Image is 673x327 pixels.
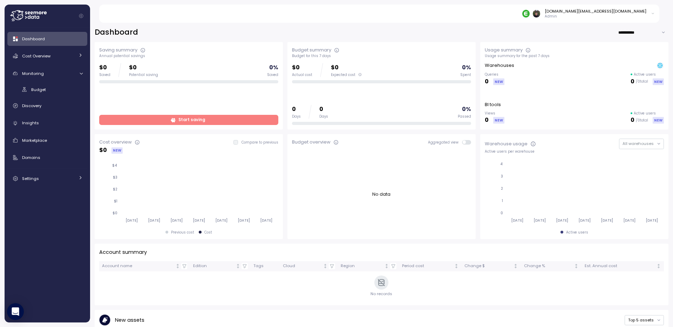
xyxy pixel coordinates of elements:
[574,264,579,269] div: Not sorted
[113,211,117,215] tspan: $0
[485,54,664,58] div: Usage summary for the past 7 days
[7,151,87,165] a: Domains
[269,63,278,72] p: 0 %
[341,263,383,269] div: Region
[634,111,656,116] p: Active users
[462,63,471,72] p: 0 %
[193,263,235,269] div: Edition
[585,263,655,269] div: Est. Annual cost
[292,63,312,72] p: $0
[485,140,528,147] div: Warehouse usage
[112,163,117,168] tspan: $4
[646,218,659,223] tspan: [DATE]
[402,263,453,269] div: Period cost
[95,27,138,37] h2: Dashboard
[99,54,278,58] div: Annual potential savings
[113,187,117,192] tspan: $2
[7,172,87,186] a: Settings
[501,174,503,179] tspan: 3
[631,77,634,86] p: 0
[323,264,328,269] div: Not sorted
[545,14,646,19] p: Admin
[22,103,41,109] span: Discovery
[178,115,205,125] span: Start saving
[485,62,514,69] p: Warehouses
[485,149,664,154] div: Active users per warehouse
[283,263,322,269] div: Cloud
[7,303,24,320] div: Open Intercom Messenger
[22,176,39,181] span: Settings
[238,218,250,223] tspan: [DATE]
[125,218,138,223] tspan: [DATE]
[148,218,160,223] tspan: [DATE]
[99,115,278,125] a: Start saving
[31,87,46,92] span: Budget
[331,72,355,77] span: Expected cost
[464,263,512,269] div: Change $
[625,315,664,325] button: Top 5 assets
[502,199,503,203] tspan: 1
[521,261,582,271] th: Change %Not sorted
[522,10,530,17] img: 689adfd76a9d17b9213495f1.PNG
[170,218,183,223] tspan: [DATE]
[175,264,180,269] div: Not sorted
[601,218,613,223] tspan: [DATE]
[7,84,87,95] a: Budget
[556,218,569,223] tspan: [DATE]
[253,263,277,269] div: Tags
[462,105,471,114] p: 0 %
[460,72,471,77] div: Spent
[533,10,540,17] img: 8a667c340b96c72f6b400081a025948b
[372,191,390,198] p: No data
[129,63,158,72] p: $0
[292,139,331,146] div: Budget overview
[7,32,87,46] a: Dashboard
[22,53,50,59] span: Cost Overview
[501,211,503,215] tspan: 0
[634,72,656,77] p: Active users
[193,218,205,223] tspan: [DATE]
[99,139,132,146] div: Cost overview
[485,116,489,125] p: 0
[22,155,40,160] span: Domains
[485,101,501,108] p: BI tools
[653,78,664,85] div: NEW
[319,105,328,114] p: 0
[7,49,87,63] a: Cost Overview
[171,230,194,235] div: Previous cost
[261,218,273,223] tspan: [DATE]
[582,261,664,271] th: Est. Annual costNot sorted
[428,140,462,145] span: Aggregated view
[129,72,158,77] div: Potential saving
[485,72,504,77] p: Queries
[22,71,44,76] span: Monitoring
[533,218,546,223] tspan: [DATE]
[485,111,504,116] p: Views
[399,261,462,271] th: Period costNot sorted
[493,78,504,85] div: NEW
[624,218,636,223] tspan: [DATE]
[267,72,278,77] div: Saved
[292,54,471,58] div: Budget for this 7 days
[636,118,648,123] p: / 0 total
[545,8,646,14] div: [DOMAIN_NAME][EMAIL_ADDRESS][DOMAIN_NAME]
[500,162,503,166] tspan: 4
[579,218,591,223] tspan: [DATE]
[566,230,588,235] div: Active users
[292,47,331,54] div: Budget summary
[99,72,110,77] div: Saved
[236,264,240,269] div: Not sorted
[623,141,654,146] span: All warehouses
[22,36,45,42] span: Dashboard
[292,114,301,119] div: Days
[22,138,47,143] span: Marketplace
[99,63,110,72] p: $0
[111,147,123,154] div: NEW
[338,261,399,271] th: RegionNot sorted
[485,47,523,54] div: Usage summary
[280,261,338,271] th: CloudNot sorted
[204,230,212,235] div: Cost
[636,79,648,84] p: / 0 total
[99,146,107,155] p: $ 0
[22,120,39,126] span: Insights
